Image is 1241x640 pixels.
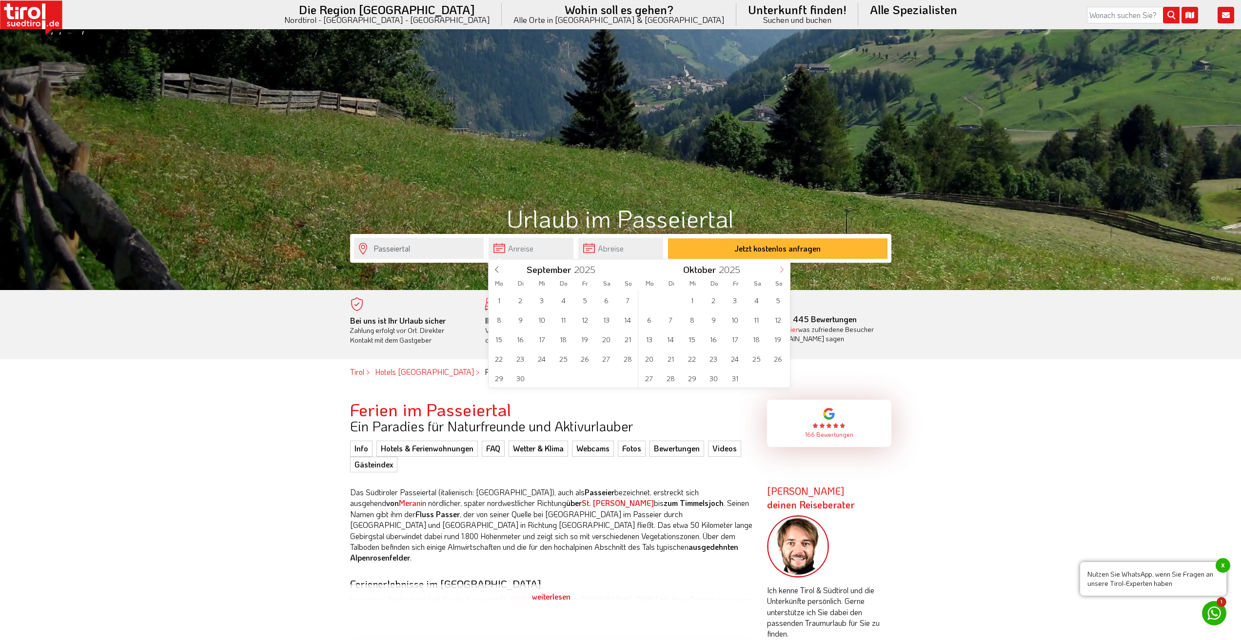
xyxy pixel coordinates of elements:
a: Meran [399,498,421,508]
strong: zum Timmelsjoch [664,498,724,508]
span: September 21, 2025 [618,330,637,349]
span: Oktober 16, 2025 [704,330,723,349]
a: Info [350,441,373,456]
input: Anreise [489,238,573,259]
span: September 10, 2025 [532,310,552,329]
strong: ausgedehnten Alpenrosenfelder [350,542,738,562]
span: Mi [532,280,553,287]
span: Oktober 30, 2025 [704,368,723,388]
small: Nordtirol - [GEOGRAPHIC_DATA] - [GEOGRAPHIC_DATA] [284,16,490,24]
span: Mo [489,280,510,287]
span: September 11, 2025 [554,310,573,329]
i: Karte öffnen [1182,7,1198,23]
a: Hotels [GEOGRAPHIC_DATA] [375,367,474,377]
input: Wonach suchen Sie? [1087,7,1180,23]
span: September 18, 2025 [554,330,573,349]
h2: Ferien im Passeiertal [350,400,752,419]
span: Oktober 2, 2025 [704,291,723,310]
a: Videos [708,441,741,456]
b: Ihr Traumurlaub beginnt hier! [485,315,587,326]
a: Webcams [572,441,614,456]
span: September 13, 2025 [597,310,616,329]
span: September 24, 2025 [532,349,552,368]
span: x [1216,558,1230,573]
a: FAQ [482,441,505,456]
a: Hotels & Ferienwohnungen [376,441,478,456]
h3: Ferienerlebnisse im [GEOGRAPHIC_DATA] [350,578,752,589]
span: September 30, 2025 [511,368,530,388]
span: Oktober 31, 2025 [726,368,745,388]
a: St. [PERSON_NAME] [582,498,654,508]
span: Oktober 18, 2025 [747,330,766,349]
button: Jetzt kostenlos anfragen [668,238,887,259]
span: Oktober 15, 2025 [683,330,702,349]
span: Sa [747,280,768,287]
span: September 27, 2025 [597,349,616,368]
span: Oktober [683,265,716,274]
span: September 22, 2025 [490,349,509,368]
span: September 8, 2025 [490,310,509,329]
a: Bewertungen [650,441,704,456]
span: September 16, 2025 [511,330,530,349]
span: Oktober 5, 2025 [768,291,788,310]
em: Passeiertal [485,367,521,377]
span: September 12, 2025 [575,310,594,329]
span: September 1, 2025 [490,291,509,310]
img: google [823,408,835,420]
strong: Passeier [585,487,614,497]
span: Di [510,280,532,287]
h1: Urlaub im Passeiertal [350,205,891,232]
span: deinen Reiseberater [767,498,855,511]
span: Oktober 26, 2025 [768,349,788,368]
input: Wo soll's hingehen? [354,238,484,259]
span: Oktober 27, 2025 [640,368,659,388]
span: September 7, 2025 [618,291,637,310]
a: Gästeindex [350,457,397,472]
b: - 445 Bewertungen [756,314,857,324]
span: September 17, 2025 [532,330,552,349]
a: Tirol [350,367,364,377]
span: Oktober 10, 2025 [726,310,745,329]
a: Fotos [618,441,646,456]
span: Oktober 22, 2025 [683,349,702,368]
span: Oktober 24, 2025 [726,349,745,368]
strong: über [566,498,654,508]
div: was zufriedene Besucher über [DOMAIN_NAME] sagen [756,325,877,344]
span: Oktober 6, 2025 [640,310,659,329]
span: Oktober 20, 2025 [640,349,659,368]
img: frag-markus.png [767,515,829,578]
span: Oktober 12, 2025 [768,310,788,329]
span: Oktober 14, 2025 [661,330,680,349]
span: Mo [639,280,661,287]
span: Oktober 7, 2025 [661,310,680,329]
span: Oktober 4, 2025 [747,291,766,310]
span: Oktober 11, 2025 [747,310,766,329]
small: Alle Orte in [GEOGRAPHIC_DATA] & [GEOGRAPHIC_DATA] [513,16,725,24]
h3: Ein Paradies für Naturfreunde und Aktivurlauber [350,419,752,434]
span: September 20, 2025 [597,330,616,349]
span: Oktober 8, 2025 [683,310,702,329]
span: Oktober 25, 2025 [747,349,766,368]
a: Wetter & Klima [509,441,568,456]
span: Oktober 17, 2025 [726,330,745,349]
strong: Fluss Passer [415,509,460,519]
div: Zahlung erfolgt vor Ort. Direkter Kontakt mit dem Gastgeber [350,316,471,345]
i: Kontakt [1218,7,1234,23]
span: Oktober 23, 2025 [704,349,723,368]
b: Bei uns ist Ihr Urlaub sicher [350,315,446,326]
span: Mi [682,280,704,287]
div: weiterlesen [350,584,752,609]
strong: [PERSON_NAME] [767,485,855,511]
span: September 26, 2025 [575,349,594,368]
span: Oktober 21, 2025 [661,349,680,368]
span: September 6, 2025 [597,291,616,310]
span: September 23, 2025 [511,349,530,368]
span: Oktober 1, 2025 [683,291,702,310]
a: 1 Nutzen Sie WhatsApp, wenn Sie Fragen an unsere Tirol-Experten habenx [1202,601,1226,625]
span: September 28, 2025 [618,349,637,368]
span: Oktober 28, 2025 [661,368,680,388]
div: Von der Buchung bis zum Aufenthalt, der gesamte Ablauf ist unkompliziert [485,316,606,345]
span: So [617,280,639,287]
span: So [768,280,789,287]
span: September 19, 2025 [575,330,594,349]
